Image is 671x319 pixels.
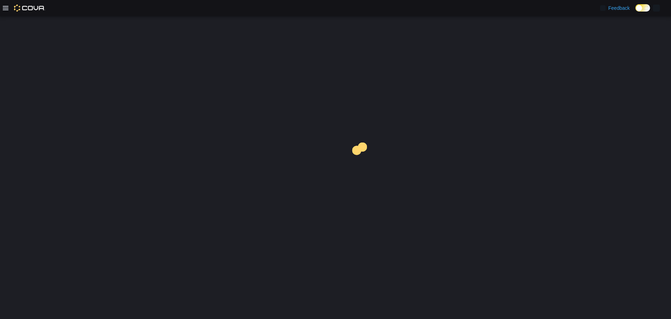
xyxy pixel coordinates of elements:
img: Cova [14,5,45,12]
input: Dark Mode [635,4,650,12]
a: Feedback [597,1,633,15]
img: cova-loader [335,137,388,190]
span: Feedback [608,5,630,12]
